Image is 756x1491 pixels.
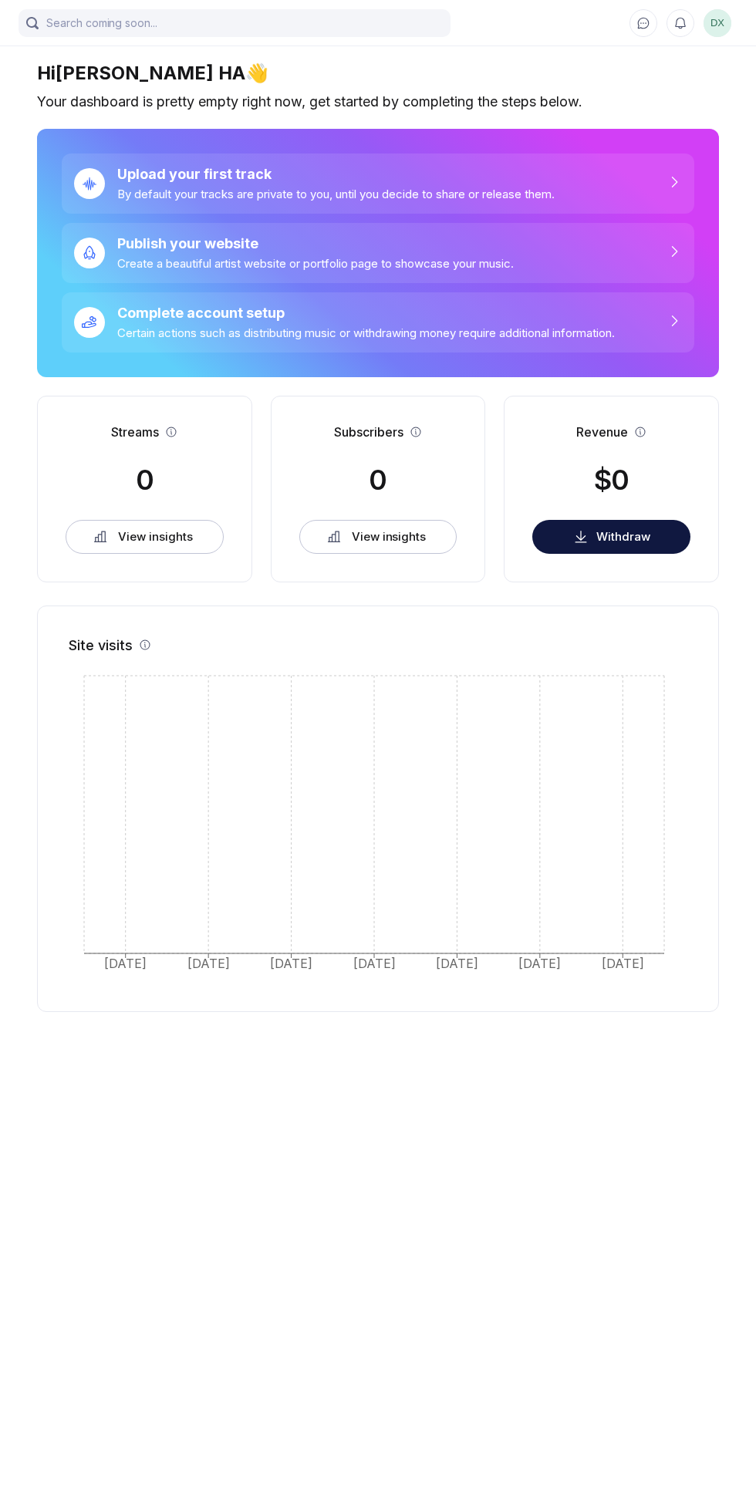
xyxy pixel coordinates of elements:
[117,166,555,182] div: Upload your first track
[117,326,615,340] div: Certain actions such as distributing music or withdrawing money require additional information.
[111,424,159,440] div: Streams
[187,956,230,971] tspan: [DATE]
[270,956,312,971] tspan: [DATE]
[596,529,650,544] div: Withdraw
[369,463,386,497] div: 0
[19,9,451,37] input: Search coming soon...
[118,529,192,545] div: View insights
[62,223,694,283] a: Publish your websiteCreate a beautiful artist website or portfolio page to showcase your music.
[104,956,147,971] tspan: [DATE]
[117,187,555,201] div: By default your tracks are private to you, until you decide to share or release them.
[62,153,694,214] a: Upload your first trackBy default your tracks are private to you, until you decide to share or re...
[602,956,644,971] tspan: [DATE]
[299,520,457,554] button: View insights
[117,235,514,251] div: Publish your website
[69,637,133,653] div: Site visits
[704,9,731,37] button: DX
[37,62,719,84] div: Hi [PERSON_NAME] HA 👋
[353,956,396,971] tspan: [DATE]
[518,956,561,971] tspan: [DATE]
[352,529,426,545] div: View insights
[576,424,628,440] div: Revenue
[334,424,403,440] div: Subscribers
[704,9,731,37] div: DANG XUAN HA
[66,520,224,554] button: View insights
[117,256,514,271] div: Create a beautiful artist website or portfolio page to showcase your music.
[62,292,694,353] a: Complete account setupCertain actions such as distributing music or withdrawing money require add...
[436,956,478,971] tspan: [DATE]
[136,463,154,497] div: 0
[117,305,615,321] div: Complete account setup
[532,520,690,554] button: Withdraw
[594,463,629,497] div: $0
[37,93,719,110] div: Your dashboard is pretty empty right now, get started by completing the steps below.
